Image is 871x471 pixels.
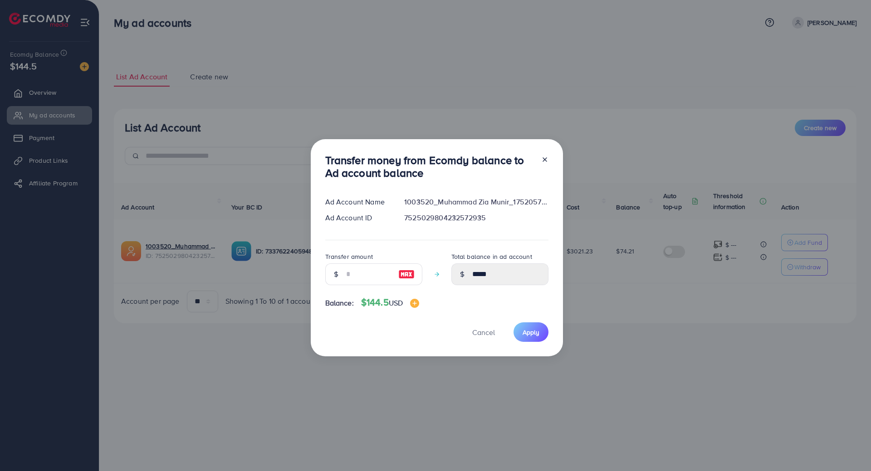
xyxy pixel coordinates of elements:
[451,252,532,261] label: Total balance in ad account
[397,213,555,223] div: 7525029804232572935
[325,252,373,261] label: Transfer amount
[398,269,415,280] img: image
[318,197,397,207] div: Ad Account Name
[410,299,419,308] img: image
[461,322,506,342] button: Cancel
[472,327,495,337] span: Cancel
[523,328,539,337] span: Apply
[325,154,534,180] h3: Transfer money from Ecomdy balance to Ad account balance
[318,213,397,223] div: Ad Account ID
[832,430,864,464] iframe: Chat
[325,298,354,308] span: Balance:
[389,298,403,308] span: USD
[361,297,419,308] h4: $144.5
[397,197,555,207] div: 1003520_Muhammad Zia Munir_1752057834951
[514,322,548,342] button: Apply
